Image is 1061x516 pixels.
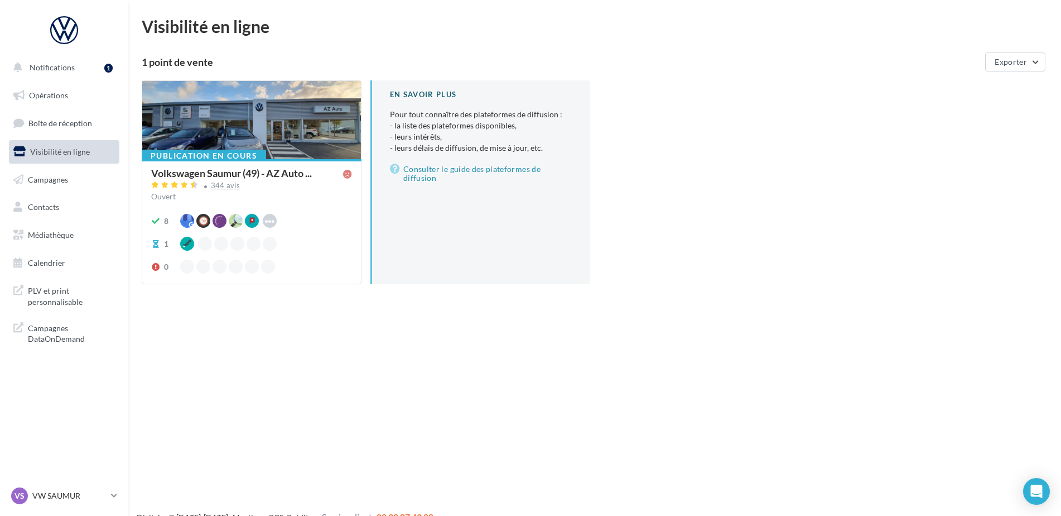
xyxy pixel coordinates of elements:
div: 344 avis [211,182,240,189]
span: Boîte de réception [28,118,92,128]
div: Publication en cours [142,150,266,162]
a: VS VW SAUMUR [9,485,119,507]
span: Ouvert [151,192,176,201]
li: - la liste des plateformes disponibles, [390,120,572,131]
a: Boîte de réception [7,111,122,135]
div: 8 [164,216,168,227]
span: Campagnes [28,174,68,184]
a: PLV et print personnalisable [7,279,122,312]
span: Exporter [995,57,1027,66]
a: Visibilité en ligne [7,140,122,164]
p: VW SAUMUR [32,490,107,501]
span: Notifications [30,63,75,72]
div: 0 [164,261,168,273]
a: Campagnes [7,168,122,192]
li: - leurs intérêts, [390,131,572,142]
a: Opérations [7,84,122,107]
a: Consulter le guide des plateformes de diffusion [390,163,572,185]
span: Volkswagen Saumur (49) - AZ Auto ... [151,168,312,178]
a: Contacts [7,195,122,219]
a: Calendrier [7,251,122,275]
button: Exporter [985,52,1045,71]
span: Contacts [28,202,59,212]
div: 1 [164,238,168,250]
span: PLV et print personnalisable [28,283,115,307]
div: 1 point de vente [142,57,981,67]
a: 344 avis [151,180,352,193]
div: En savoir plus [390,89,572,100]
span: VS [15,490,25,501]
span: Médiathèque [28,230,74,240]
span: Opérations [29,90,68,100]
span: Visibilité en ligne [30,147,90,156]
a: Médiathèque [7,223,122,247]
li: - leurs délais de diffusion, de mise à jour, etc. [390,142,572,154]
span: Calendrier [28,258,65,267]
div: Open Intercom Messenger [1023,478,1050,505]
span: Campagnes DataOnDemand [28,321,115,345]
button: Notifications 1 [7,56,117,79]
div: Visibilité en ligne [142,18,1048,35]
p: Pour tout connaître des plateformes de diffusion : [390,109,572,154]
a: Campagnes DataOnDemand [7,316,122,349]
div: 1 [104,64,113,73]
